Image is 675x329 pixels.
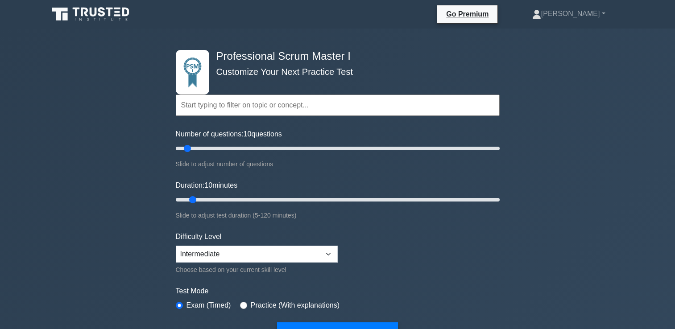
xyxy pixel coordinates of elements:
label: Test Mode [176,286,500,296]
input: Start typing to filter on topic or concept... [176,95,500,116]
span: 10 [204,181,212,189]
h4: Professional Scrum Master I [213,50,456,63]
span: 10 [244,130,252,138]
a: [PERSON_NAME] [511,5,627,23]
div: Slide to adjust number of questions [176,159,500,169]
a: Go Premium [441,8,494,20]
label: Difficulty Level [176,231,222,242]
label: Duration: minutes [176,180,238,191]
label: Practice (With explanations) [251,300,340,311]
div: Choose based on your current skill level [176,264,338,275]
label: Exam (Timed) [186,300,231,311]
div: Slide to adjust test duration (5-120 minutes) [176,210,500,221]
label: Number of questions: questions [176,129,282,140]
